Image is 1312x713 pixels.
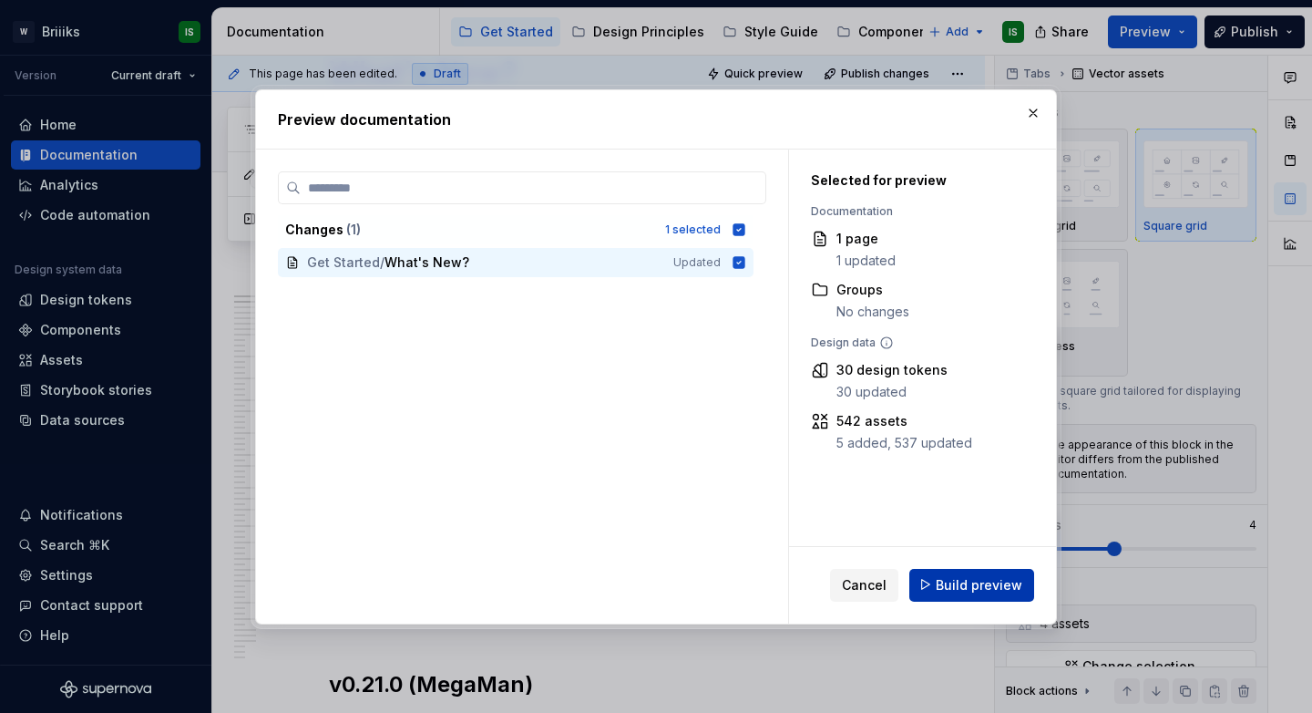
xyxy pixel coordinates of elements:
[836,303,909,321] div: No changes
[811,336,1025,350] div: Design data
[673,255,721,270] span: Updated
[836,252,896,270] div: 1 updated
[811,171,1025,190] div: Selected for preview
[380,253,384,272] span: /
[836,412,972,430] div: 542 assets
[830,568,898,601] button: Cancel
[811,204,1025,219] div: Documentation
[346,222,361,237] span: ( 1 )
[285,221,654,239] div: Changes
[836,230,896,248] div: 1 page
[936,575,1022,594] span: Build preview
[836,383,948,401] div: 30 updated
[384,253,469,272] span: What's New?
[665,222,721,237] div: 1 selected
[836,361,948,379] div: 30 design tokens
[836,281,909,299] div: Groups
[278,108,1034,130] h2: Preview documentation
[836,434,972,452] div: 5 added, 537 updated
[909,568,1034,601] button: Build preview
[307,253,380,272] span: Get Started
[842,575,887,594] span: Cancel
